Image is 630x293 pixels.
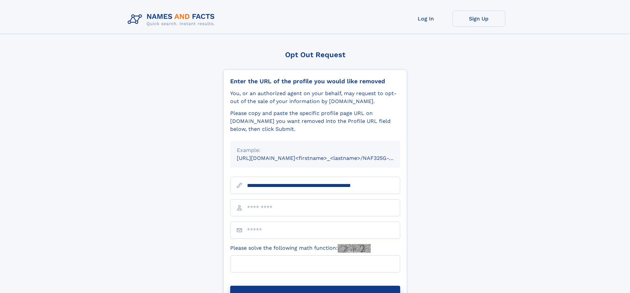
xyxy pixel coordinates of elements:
div: Opt Out Request [223,51,407,59]
div: Please copy and paste the specific profile page URL on [DOMAIN_NAME] you want removed into the Pr... [230,109,400,133]
a: Log In [399,11,452,27]
div: Example: [237,146,394,154]
label: Please solve the following math function: [230,244,371,253]
a: Sign Up [452,11,505,27]
div: Enter the URL of the profile you would like removed [230,78,400,85]
div: You, or an authorized agent on your behalf, may request to opt-out of the sale of your informatio... [230,90,400,105]
small: [URL][DOMAIN_NAME]<firstname>_<lastname>/NAF325G-xxxxxxxx [237,155,413,161]
img: Logo Names and Facts [125,11,220,28]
